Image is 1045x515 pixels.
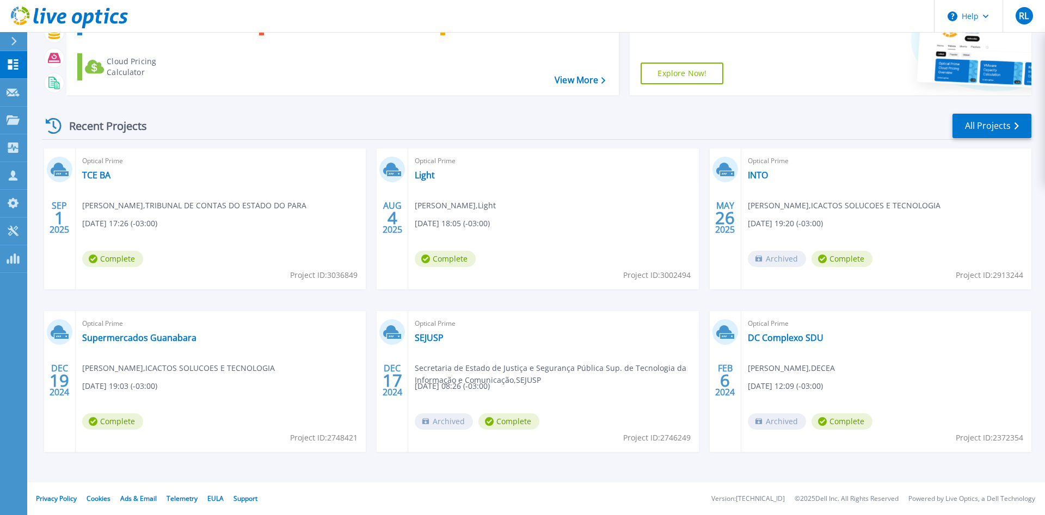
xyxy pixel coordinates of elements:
[795,495,899,502] li: © 2025 Dell Inc. All Rights Reserved
[812,251,872,267] span: Complete
[1019,11,1029,20] span: RL
[42,113,162,139] div: Recent Projects
[720,376,730,385] span: 6
[388,213,397,222] span: 4
[956,269,1023,281] span: Project ID: 2913244
[233,494,257,503] a: Support
[748,413,806,430] span: Archived
[555,75,605,85] a: View More
[82,318,359,330] span: Optical Prime
[382,198,403,238] div: AUG 2025
[415,200,496,212] span: [PERSON_NAME] , Light
[748,318,1025,330] span: Optical Prime
[82,251,143,267] span: Complete
[415,155,692,167] span: Optical Prime
[49,361,70,400] div: DEC 2024
[82,155,359,167] span: Optical Prime
[207,494,224,503] a: EULA
[415,332,444,343] a: SEJUSP
[383,376,402,385] span: 17
[415,380,490,392] span: [DATE] 08:26 (-03:00)
[415,362,698,386] span: Secretaria de Estado de Justiça e Segurança Pública Sup. de Tecnologia da Informação e Comunicaçã...
[290,432,358,444] span: Project ID: 2748421
[107,56,194,78] div: Cloud Pricing Calculator
[54,213,64,222] span: 1
[82,200,306,212] span: [PERSON_NAME] , TRIBUNAL DE CONTAS DO ESTADO DO PARA
[748,362,835,374] span: [PERSON_NAME] , DECEA
[748,332,823,343] a: DC Complexo SDU
[82,362,275,374] span: [PERSON_NAME] , ICACTOS SOLUCOES E TECNOLOGIA
[623,432,691,444] span: Project ID: 2746249
[415,413,473,430] span: Archived
[952,114,1031,138] a: All Projects
[748,155,1025,167] span: Optical Prime
[478,413,539,430] span: Complete
[415,251,476,267] span: Complete
[50,376,69,385] span: 19
[82,332,196,343] a: Supermercados Guanabara
[956,432,1023,444] span: Project ID: 2372354
[82,380,157,392] span: [DATE] 19:03 (-03:00)
[415,170,435,181] a: Light
[82,170,110,181] a: TCE BA
[748,200,941,212] span: [PERSON_NAME] , ICACTOS SOLUCOES E TECNOLOGIA
[382,361,403,400] div: DEC 2024
[49,198,70,238] div: SEP 2025
[82,413,143,430] span: Complete
[623,269,691,281] span: Project ID: 3002494
[290,269,358,281] span: Project ID: 3036849
[415,318,692,330] span: Optical Prime
[812,413,872,430] span: Complete
[908,495,1035,502] li: Powered by Live Optics, a Dell Technology
[748,251,806,267] span: Archived
[77,53,199,80] a: Cloud Pricing Calculator
[748,380,823,392] span: [DATE] 12:09 (-03:00)
[715,213,735,222] span: 26
[415,218,490,229] span: [DATE] 18:05 (-03:00)
[87,494,110,503] a: Cookies
[120,494,157,503] a: Ads & Email
[711,495,785,502] li: Version: [TECHNICAL_ID]
[748,170,768,181] a: INTO
[715,198,735,238] div: MAY 2025
[748,218,823,229] span: [DATE] 19:20 (-03:00)
[167,494,198,503] a: Telemetry
[82,218,157,229] span: [DATE] 17:26 (-03:00)
[641,63,723,84] a: Explore Now!
[36,494,77,503] a: Privacy Policy
[715,361,735,400] div: FEB 2024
